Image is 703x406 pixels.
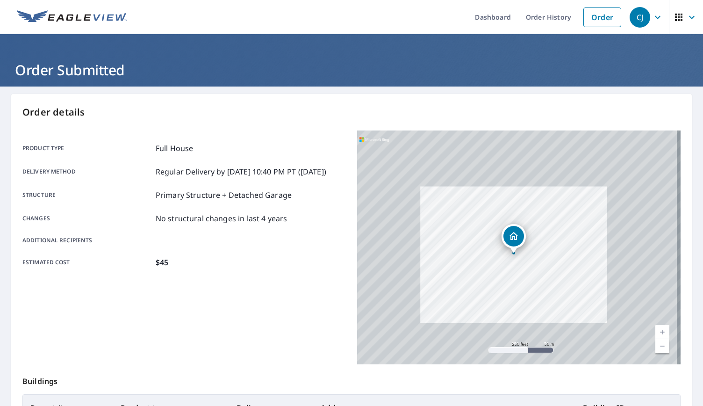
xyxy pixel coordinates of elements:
[11,60,692,80] h1: Order Submitted
[156,143,194,154] p: Full House
[17,10,127,24] img: EV Logo
[583,7,621,27] a: Order
[156,189,292,201] p: Primary Structure + Detached Garage
[22,213,152,224] p: Changes
[22,166,152,177] p: Delivery method
[22,257,152,268] p: Estimated cost
[22,236,152,245] p: Additional recipients
[22,189,152,201] p: Structure
[156,166,326,177] p: Regular Delivery by [DATE] 10:40 PM PT ([DATE])
[22,143,152,154] p: Product type
[156,257,168,268] p: $45
[22,105,681,119] p: Order details
[655,339,669,353] a: Current Level 16.225066555634772, Zoom Out
[156,213,287,224] p: No structural changes in last 4 years
[502,224,526,253] div: Dropped pin, building 1, Residential property, 3306 Hillsmere Rd Gwynn Oak, MD 21207
[630,7,650,28] div: CJ
[22,364,681,394] p: Buildings
[655,325,669,339] a: Current Level 16.225066555634772, Zoom In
